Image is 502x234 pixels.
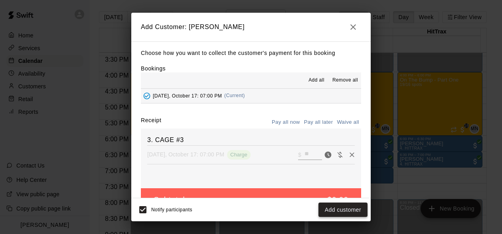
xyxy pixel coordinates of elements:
[224,93,245,98] span: (Current)
[270,116,302,129] button: Pay all now
[141,90,153,102] button: Added - Collect Payment
[327,195,348,205] h5: $0.00
[141,89,361,103] button: Added - Collect Payment[DATE], October 17: 07:00 PM(Current)
[298,151,301,159] p: $
[141,48,361,58] p: Choose how you want to collect the customer's payment for this booking
[308,76,324,84] span: Add all
[153,93,222,98] span: [DATE], October 17: 07:00 PM
[335,116,361,129] button: Waive all
[334,151,346,158] span: Waive payment
[151,207,192,213] span: Notify participants
[346,149,358,161] button: Remove
[329,74,361,87] button: Remove all
[304,74,329,87] button: Add all
[147,135,355,145] h6: 3. CAGE #3
[154,195,185,205] h5: Subtotal
[131,13,371,41] h2: Add Customer: [PERSON_NAME]
[332,76,358,84] span: Remove all
[302,116,335,129] button: Pay all later
[141,116,161,129] label: Receipt
[147,150,224,158] p: [DATE], October 17: 07:00 PM
[141,65,166,72] label: Bookings
[318,203,368,217] button: Add customer
[322,151,334,158] span: Pay now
